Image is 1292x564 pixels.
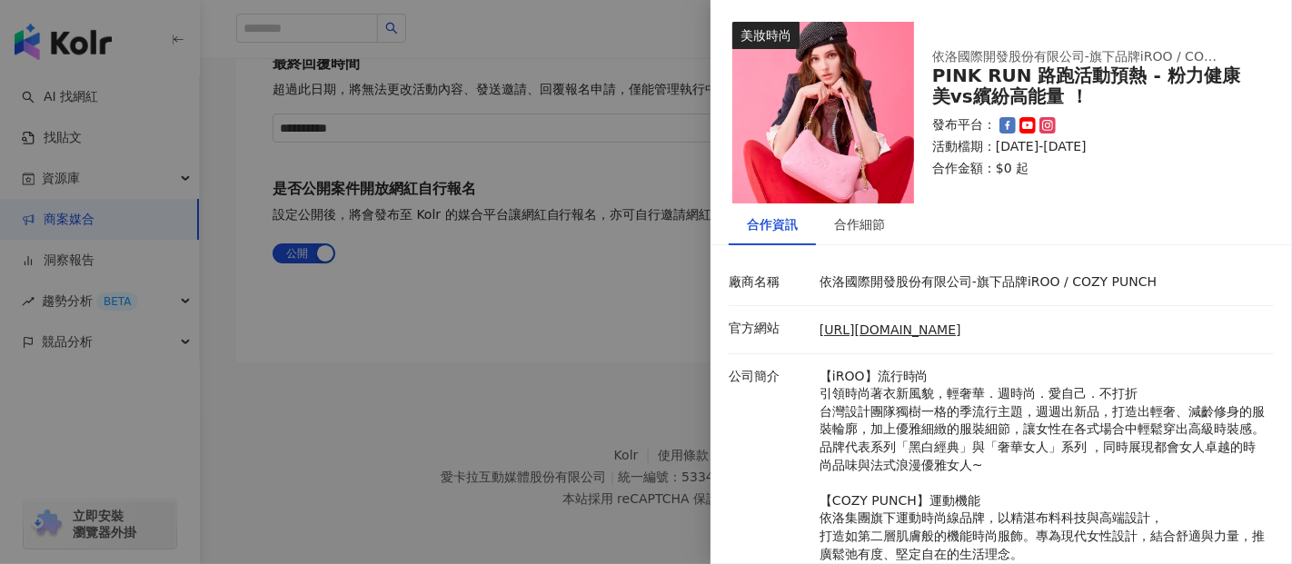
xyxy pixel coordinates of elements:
p: 合作金額： $0 起 [932,160,1252,178]
div: 美妝時尚 [732,22,800,49]
p: 公司簡介 [729,368,810,386]
p: 發布平台： [932,116,996,134]
p: 官方網站 [729,320,810,338]
div: PINK RUN 路跑活動預熱 - 粉力健康美vs繽紛高能量 ！ [932,65,1252,107]
div: 依洛國際開發股份有限公司-旗下品牌iROO / COZY PUNCH [932,48,1223,66]
p: 活動檔期：[DATE]-[DATE] [932,138,1252,156]
div: 合作資訊 [747,214,798,234]
a: [URL][DOMAIN_NAME] [820,322,961,337]
p: 【iROO】流行時尚 引領時尚著衣新風貌，輕奢華．週時尚．愛自己．不打折 台灣設計團隊獨樹一格的季流行主題，週週出新品，打造出輕奢、減齡修身的服裝輪廓，加上優雅細緻的服裝細節，讓女性在各式場合中... [820,368,1265,564]
div: 合作細節 [834,214,885,234]
p: 依洛國際開發股份有限公司-旗下品牌iROO / COZY PUNCH [820,273,1265,292]
img: 粉力健康美vs繽紛高能量 系列服飾 [732,22,914,203]
p: 廠商名稱 [729,273,810,292]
